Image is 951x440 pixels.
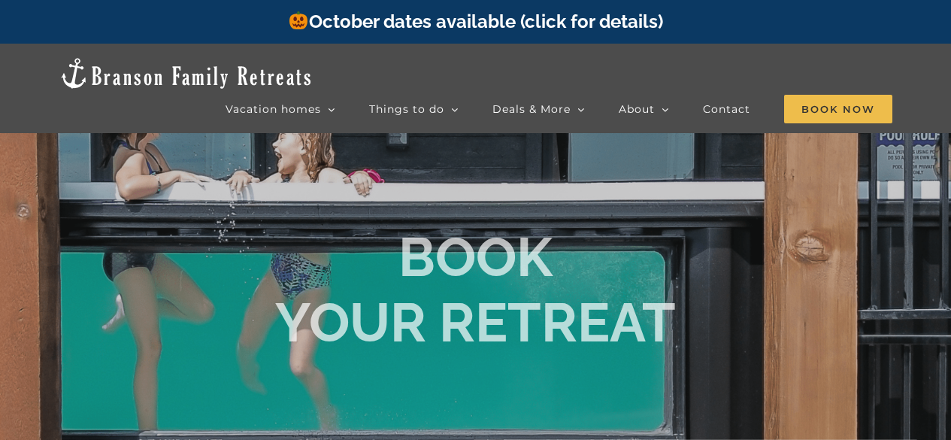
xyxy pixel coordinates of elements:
a: Things to do [369,94,459,124]
a: Vacation homes [226,94,335,124]
nav: Main Menu [226,94,892,124]
a: About [619,94,669,124]
span: Contact [703,104,750,114]
a: Deals & More [492,94,585,124]
span: Book Now [784,95,892,123]
a: Contact [703,94,750,124]
span: Vacation homes [226,104,321,114]
img: Branson Family Retreats Logo [59,56,313,90]
a: Book Now [784,94,892,124]
a: October dates available (click for details) [288,11,662,32]
span: About [619,104,655,114]
b: BOOK YOUR RETREAT [275,226,676,354]
span: Deals & More [492,104,571,114]
span: Things to do [369,104,444,114]
img: 🎃 [289,11,307,29]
